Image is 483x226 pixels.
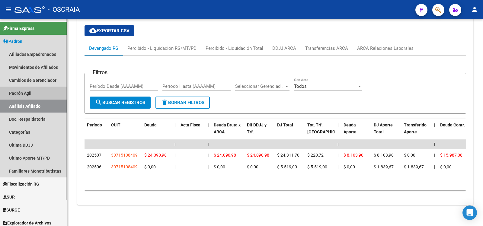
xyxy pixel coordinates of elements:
span: 30715108409 [111,164,138,169]
span: | [434,164,435,169]
span: $ 0,00 [247,164,258,169]
span: CUIT [111,123,120,127]
span: $ 0,00 [344,164,355,169]
span: Deuda Contr. [440,123,465,127]
span: $ 0,00 [440,164,452,169]
span: - OSCRAIA [48,3,80,16]
span: Acta Fisca. [181,123,202,127]
datatable-header-cell: | [172,119,178,145]
span: $ 5.519,00 [277,164,297,169]
span: | [174,123,176,127]
span: | [208,153,209,158]
datatable-header-cell: DJ Total [275,119,305,145]
span: | [208,164,209,169]
div: Transferencias ARCA [305,45,348,52]
span: Tot. Trf. [GEOGRAPHIC_DATA] [307,123,348,134]
span: $ 24.090,98 [247,153,269,158]
span: SUR [3,194,15,200]
span: Transferido Aporte [404,123,427,134]
span: Deuda Bruta x ARCA [214,123,241,134]
datatable-header-cell: Transferido Aporte [401,119,432,145]
datatable-header-cell: | [205,119,211,145]
span: $ 1.839,67 [374,164,394,169]
span: 202507 [87,153,101,158]
span: DJ Aporte Total [374,123,393,134]
datatable-header-cell: Tot. Trf. Bruto [305,119,335,145]
span: $ 1.839,67 [404,164,424,169]
span: Deuda Aporte [344,123,357,134]
span: | [337,123,339,127]
span: Exportar CSV [89,28,130,33]
span: | [434,142,435,147]
span: $ 24.090,98 [214,153,236,158]
span: $ 24.311,70 [277,153,299,158]
span: Padrón [3,38,22,45]
span: Borrar Filtros [161,100,204,105]
span: $ 220,72 [307,153,324,158]
span: Deuda [144,123,157,127]
span: | [434,123,435,127]
span: | [208,123,209,127]
div: Devengado RG [89,45,118,52]
span: Dif DDJJ y Trf. [247,123,267,134]
mat-icon: search [95,99,102,106]
span: | [337,142,339,147]
span: Período [87,123,102,127]
span: $ 5.519,00 [307,164,327,169]
datatable-header-cell: DJ Aporte Total [371,119,401,145]
mat-icon: person [471,6,478,13]
span: Fiscalización RG [3,181,39,187]
datatable-header-cell: Acta Fisca. [178,119,205,145]
datatable-header-cell: CUIT [109,119,142,145]
h3: Filtros [90,68,110,77]
span: $ 0,00 [404,153,415,158]
span: | [434,153,435,158]
span: | [337,164,338,169]
datatable-header-cell: Deuda Contr. [438,119,468,145]
span: Todos [294,84,307,89]
div: DDJJ ARCA [272,45,296,52]
mat-icon: menu [5,6,12,13]
span: $ 8.103,90 [374,153,394,158]
span: $ 15.987,08 [440,153,462,158]
div: Open Intercom Messenger [462,205,477,220]
span: 30715108409 [111,153,138,158]
span: $ 0,00 [214,164,225,169]
datatable-header-cell: Deuda Bruta x ARCA [211,119,245,145]
mat-icon: cloud_download [89,27,97,34]
div: Percibido - Liquidación Total [206,45,263,52]
mat-icon: delete [161,99,168,106]
span: 202506 [87,164,101,169]
span: Buscar Registros [95,100,145,105]
span: DJ Total [277,123,293,127]
span: | [208,142,209,147]
datatable-header-cell: | [335,119,341,145]
span: Firma Express [3,25,34,32]
span: $ 0,00 [144,164,156,169]
span: SURGE [3,207,20,213]
datatable-header-cell: Deuda Aporte [341,119,371,145]
datatable-header-cell: Deuda [142,119,172,145]
span: | [174,142,176,147]
button: Buscar Registros [90,97,151,109]
button: Exportar CSV [85,25,134,36]
button: Borrar Filtros [155,97,210,109]
span: | [337,153,338,158]
span: $ 8.103,90 [344,153,363,158]
span: Seleccionar Gerenciador [235,84,284,89]
datatable-header-cell: Período [85,119,109,145]
datatable-header-cell: Dif DDJJ y Trf. [245,119,275,145]
div: Percibido - Liquidación RG/MT/PD [127,45,197,52]
div: ARCA Relaciones Laborales [357,45,414,52]
datatable-header-cell: | [432,119,438,145]
span: $ 24.090,98 [144,153,167,158]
